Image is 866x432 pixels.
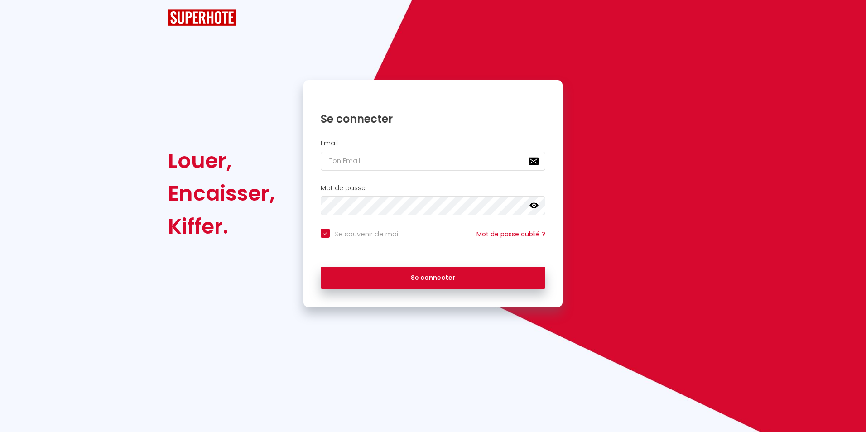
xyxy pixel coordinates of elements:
[321,139,545,147] h2: Email
[168,177,275,210] div: Encaisser,
[476,230,545,239] a: Mot de passe oublié ?
[321,267,545,289] button: Se connecter
[321,152,545,171] input: Ton Email
[321,184,545,192] h2: Mot de passe
[168,210,275,243] div: Kiffer.
[168,9,236,26] img: SuperHote logo
[168,144,275,177] div: Louer,
[321,112,545,126] h1: Se connecter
